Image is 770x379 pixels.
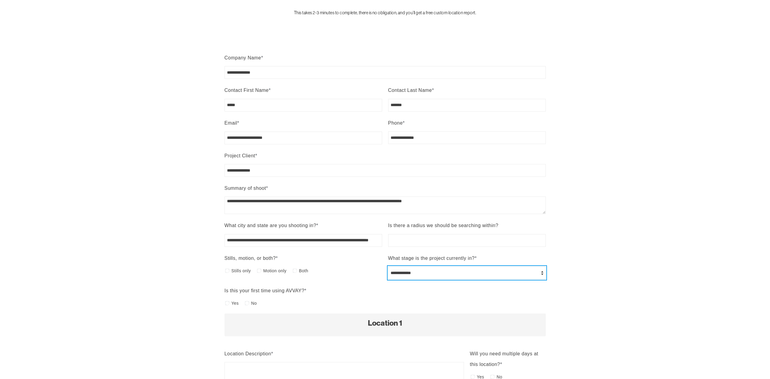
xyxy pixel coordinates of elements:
[225,55,261,60] span: Company Name
[251,299,257,307] span: No
[225,186,266,191] span: Summary of shoot
[225,256,276,261] span: Stills, motion, or both?
[249,10,520,16] p: This takes 2-3 minutes to complete, there is no obligation, and you’ll get a free custom location...
[232,299,239,307] span: Yes
[388,88,432,93] span: Contact Last Name
[388,99,546,112] input: Contact Last Name*
[471,375,475,379] input: Yes
[225,234,382,247] input: What city and state are you shooting in?*
[293,269,297,273] input: Both
[388,131,546,144] input: Phone*
[225,288,305,293] span: Is this your first time using AVVAY?
[388,234,546,247] input: Is there a radius we should be searching within?
[257,269,261,273] input: Motion only
[388,120,403,126] span: Phone
[225,153,255,158] span: Project Client
[388,256,475,261] span: What stage is the project currently in?
[225,301,229,305] input: Yes
[225,351,271,356] span: Location Description
[225,223,316,228] span: What city and state are you shooting in?
[299,267,308,275] span: Both
[225,196,546,214] textarea: Summary of shoot*
[232,267,251,275] span: Stills only
[225,99,382,112] input: Contact First Name*
[225,132,382,144] input: Email*
[225,269,229,273] input: Stills only
[231,320,540,327] h2: Location 1
[263,267,287,275] span: Motion only
[490,375,495,379] input: No
[388,223,498,228] span: Is there a radius we should be searching within?
[225,120,237,126] span: Email
[225,164,546,177] input: Project Client*
[225,66,546,79] input: Company Name*
[245,301,249,305] input: No
[470,351,538,367] span: Will you need multiple days at this location?
[225,88,269,93] span: Contact First Name
[388,267,546,279] select: What stage is the project currently in?*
